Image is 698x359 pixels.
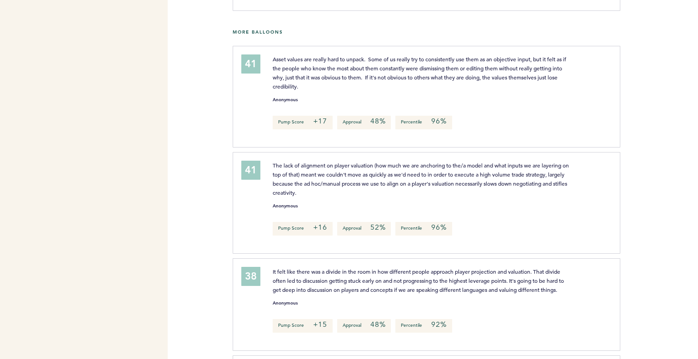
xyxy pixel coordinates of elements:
div: 38 [241,267,260,286]
span: It felt like there was a divide in the room in how different people approach player projection an... [273,268,565,293]
h5: More Balloons [233,29,691,35]
span: The lack of alignment on player valuation (how much we are anchoring to the/a model and what inpu... [273,162,570,196]
p: Percentile [395,116,452,129]
em: 48% [370,117,385,126]
p: Percentile [395,222,452,236]
div: 41 [241,54,260,74]
em: 52% [370,223,385,232]
em: 96% [431,117,446,126]
p: Approval [337,222,391,236]
small: Anonymous [273,98,298,102]
p: Percentile [395,319,452,333]
p: Pump Score [273,319,333,333]
em: +17 [313,117,327,126]
p: Pump Score [273,222,333,236]
small: Anonymous [273,204,298,208]
div: 41 [241,161,260,180]
span: Asset values are really hard to unpack. Some of us really try to consistently use them as an obje... [273,55,568,90]
p: Approval [337,319,391,333]
em: 96% [431,223,446,232]
small: Anonymous [273,301,298,305]
em: +16 [313,223,327,232]
p: Pump Score [273,116,333,129]
em: 48% [370,320,385,329]
p: Approval [337,116,391,129]
em: 92% [431,320,446,329]
em: +15 [313,320,327,329]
